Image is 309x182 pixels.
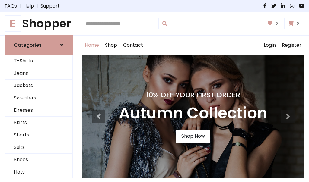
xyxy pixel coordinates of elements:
[5,129,72,141] a: Shorts
[5,15,21,32] span: E
[5,92,72,104] a: Sweaters
[5,55,72,67] a: T-Shirts
[5,141,72,154] a: Suits
[82,36,102,55] a: Home
[295,21,301,26] span: 0
[274,21,279,26] span: 0
[284,18,304,29] a: 0
[5,17,73,30] h1: Shopper
[23,2,34,10] a: Help
[279,36,304,55] a: Register
[119,104,267,123] h3: Autumn Collection
[102,36,120,55] a: Shop
[119,91,267,99] h4: 10% Off Your First Order
[5,2,17,10] a: FAQs
[5,117,72,129] a: Skirts
[120,36,146,55] a: Contact
[264,18,283,29] a: 0
[14,42,42,48] h6: Categories
[5,67,72,80] a: Jeans
[176,130,210,143] a: Shop Now
[34,2,40,10] span: |
[40,2,60,10] a: Support
[5,166,72,178] a: Hats
[5,17,73,30] a: EShopper
[5,154,72,166] a: Shoes
[5,80,72,92] a: Jackets
[17,2,23,10] span: |
[5,104,72,117] a: Dresses
[5,35,73,55] a: Categories
[261,36,279,55] a: Login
